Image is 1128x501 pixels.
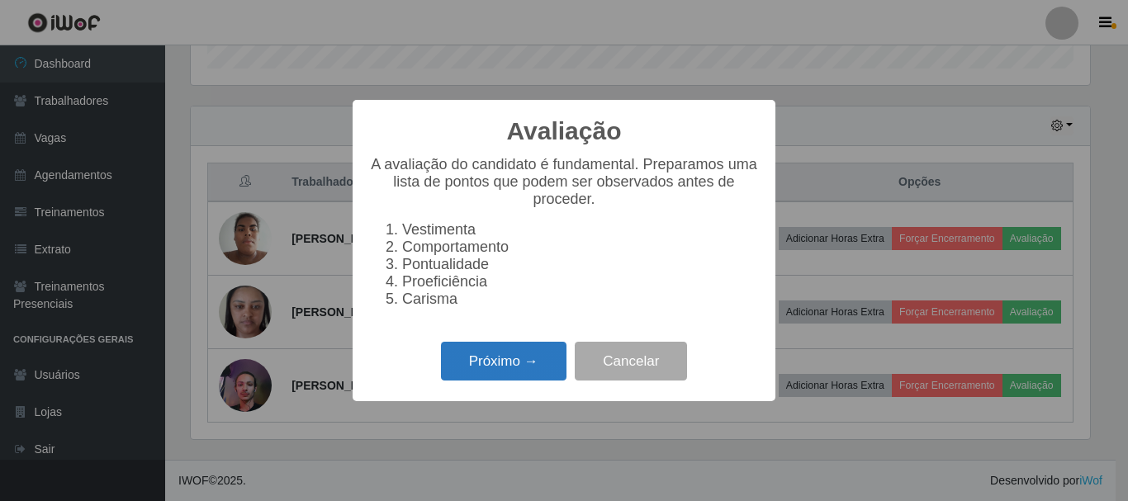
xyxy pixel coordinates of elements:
[507,116,622,146] h2: Avaliação
[402,273,759,291] li: Proeficiência
[402,221,759,239] li: Vestimenta
[402,256,759,273] li: Pontualidade
[369,156,759,208] p: A avaliação do candidato é fundamental. Preparamos uma lista de pontos que podem ser observados a...
[402,239,759,256] li: Comportamento
[441,342,566,380] button: Próximo →
[402,291,759,308] li: Carisma
[575,342,687,380] button: Cancelar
